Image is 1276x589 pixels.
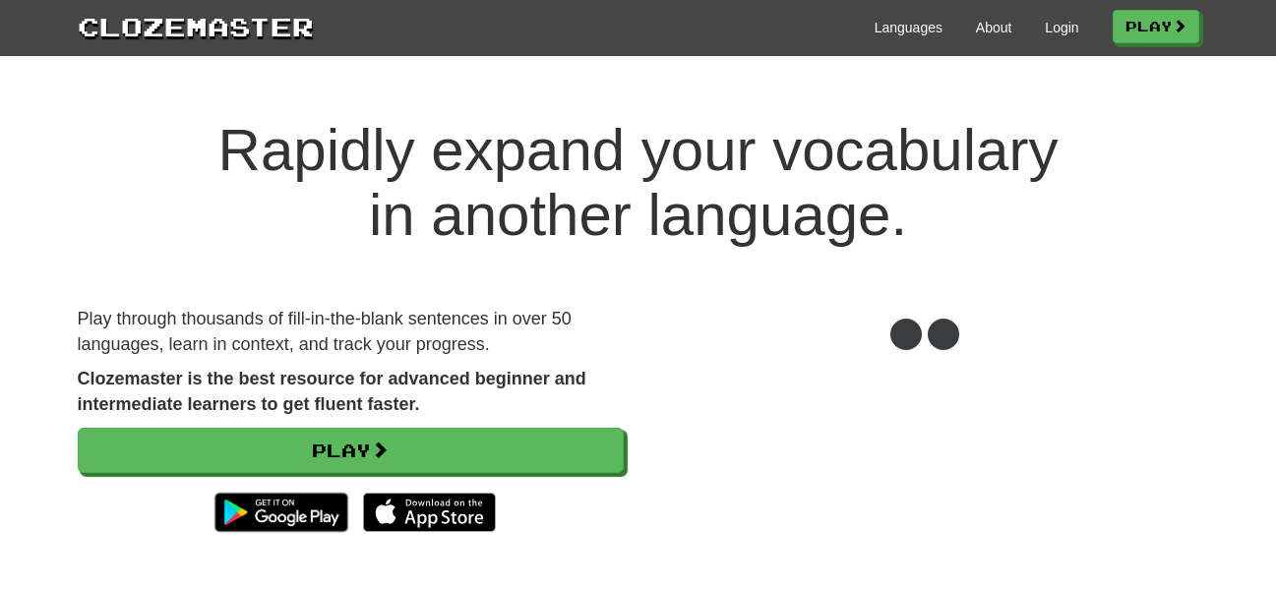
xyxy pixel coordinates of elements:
[363,493,496,532] img: Download_on_the_App_Store_Badge_US-UK_135x40-25178aeef6eb6b83b96f5f2d004eda3bffbb37122de64afbaef7...
[1113,10,1199,43] a: Play
[78,428,624,473] a: Play
[875,18,942,37] a: Languages
[976,18,1012,37] a: About
[78,8,314,44] a: Clozemaster
[205,483,357,542] img: Get it on Google Play
[78,307,624,357] p: Play through thousands of fill-in-the-blank sentences in over 50 languages, learn in context, and...
[78,369,586,414] strong: Clozemaster is the best resource for advanced beginner and intermediate learners to get fluent fa...
[1045,18,1078,37] a: Login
